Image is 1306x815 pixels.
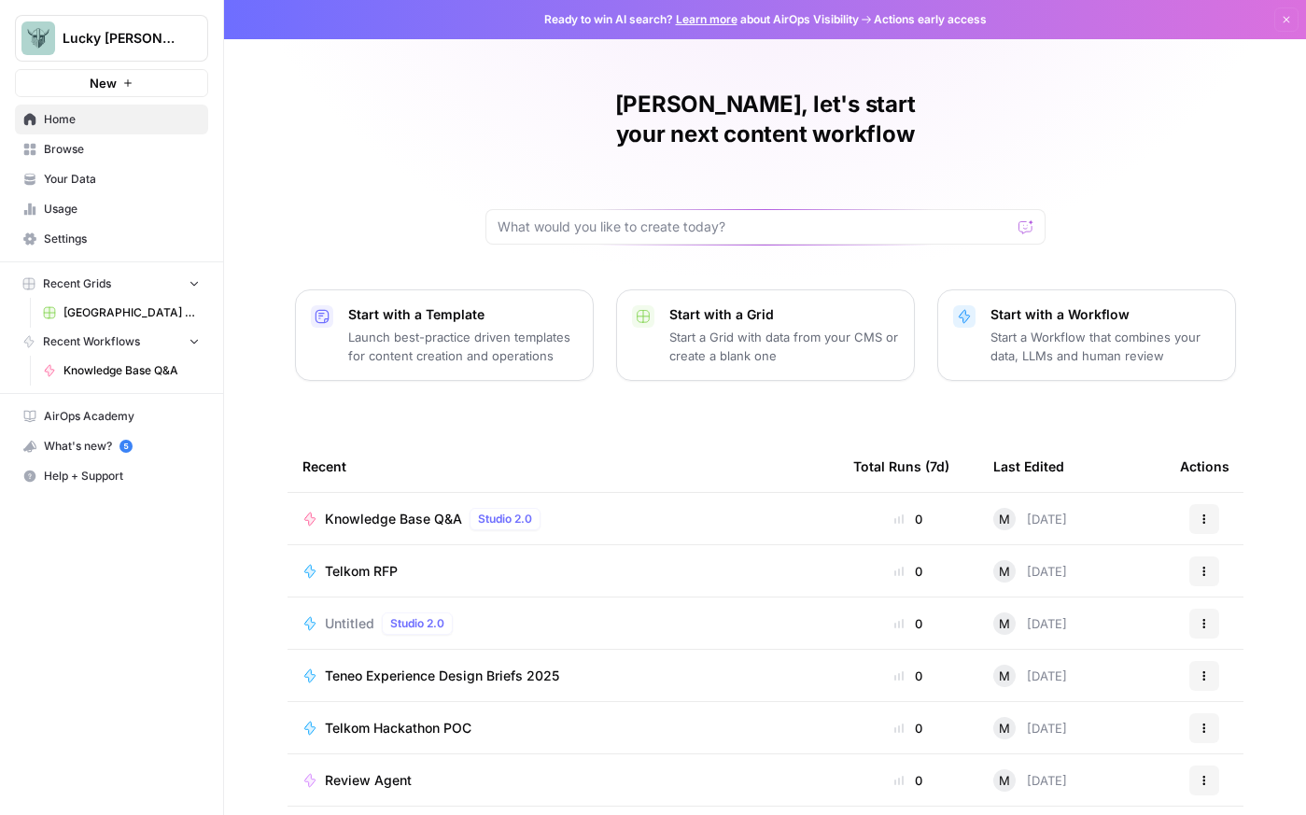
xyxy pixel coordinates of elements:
button: Recent Workflows [15,328,208,356]
span: M [999,562,1010,581]
div: 0 [853,667,963,685]
button: New [15,69,208,97]
span: M [999,771,1010,790]
p: Start with a Workflow [990,305,1220,324]
span: Studio 2.0 [390,615,444,632]
a: Review Agent [302,771,823,790]
a: 5 [119,440,133,453]
p: Start with a Template [348,305,578,324]
h1: [PERSON_NAME], let's start your next content workflow [485,90,1046,149]
div: [DATE] [993,560,1067,583]
p: Start a Grid with data from your CMS or create a blank one [669,328,899,365]
span: Home [44,111,200,128]
button: Help + Support [15,461,208,491]
span: Lucky [PERSON_NAME] [63,29,176,48]
a: Your Data [15,164,208,194]
span: M [999,667,1010,685]
button: Start with a GridStart a Grid with data from your CMS or create a blank one [616,289,915,381]
span: M [999,510,1010,528]
span: Your Data [44,171,200,188]
span: Untitled [325,614,374,633]
span: Studio 2.0 [478,511,532,527]
span: Recent Grids [43,275,111,292]
p: Launch best-practice driven templates for content creation and operations [348,328,578,365]
button: What's new? 5 [15,431,208,461]
a: Teneo Experience Design Briefs 2025 [302,667,823,685]
span: Knowledge Base Q&A [325,510,462,528]
div: 0 [853,510,963,528]
img: Lucky Beard Logo [21,21,55,55]
p: Start a Workflow that combines your data, LLMs and human review [990,328,1220,365]
span: AirOps Academy [44,408,200,425]
div: [DATE] [993,612,1067,635]
button: Workspace: Lucky Beard [15,15,208,62]
button: Recent Grids [15,270,208,298]
span: Help + Support [44,468,200,485]
span: Usage [44,201,200,218]
button: Start with a TemplateLaunch best-practice driven templates for content creation and operations [295,289,594,381]
div: [DATE] [993,508,1067,530]
div: Actions [1180,441,1229,492]
a: UntitledStudio 2.0 [302,612,823,635]
div: Last Edited [993,441,1064,492]
a: Knowledge Base Q&A [35,356,208,386]
div: 0 [853,562,963,581]
a: Home [15,105,208,134]
a: Telkom RFP [302,562,823,581]
div: What's new? [16,432,207,460]
span: New [90,74,117,92]
span: Knowledge Base Q&A [63,362,200,379]
span: Ready to win AI search? about AirOps Visibility [544,11,859,28]
span: Recent Workflows [43,333,140,350]
div: [DATE] [993,665,1067,687]
span: M [999,719,1010,738]
div: 0 [853,614,963,633]
div: Total Runs (7d) [853,441,949,492]
input: What would you like to create today? [498,218,1011,236]
a: Telkom Hackathon POC [302,719,823,738]
span: Browse [44,141,200,158]
a: Knowledge Base Q&AStudio 2.0 [302,508,823,530]
p: Start with a Grid [669,305,899,324]
div: 0 [853,771,963,790]
a: [GEOGRAPHIC_DATA] Tender - Stories [35,298,208,328]
div: [DATE] [993,769,1067,792]
span: Teneo Experience Design Briefs 2025 [325,667,559,685]
span: Settings [44,231,200,247]
div: 0 [853,719,963,738]
a: Browse [15,134,208,164]
span: Actions early access [874,11,987,28]
div: [DATE] [993,717,1067,739]
a: Usage [15,194,208,224]
span: Review Agent [325,771,412,790]
a: Learn more [676,12,737,26]
a: Settings [15,224,208,254]
span: [GEOGRAPHIC_DATA] Tender - Stories [63,304,200,321]
span: Telkom RFP [325,562,398,581]
button: Start with a WorkflowStart a Workflow that combines your data, LLMs and human review [937,289,1236,381]
div: Recent [302,441,823,492]
a: AirOps Academy [15,401,208,431]
text: 5 [123,442,128,451]
span: Telkom Hackathon POC [325,719,471,738]
span: M [999,614,1010,633]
